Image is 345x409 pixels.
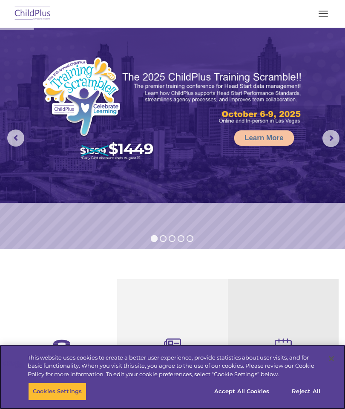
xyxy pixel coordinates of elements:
button: Reject All [279,383,333,400]
button: Accept All Cookies [210,383,274,400]
a: Learn More [234,130,294,146]
button: Close [322,349,341,368]
img: ChildPlus by Procare Solutions [13,4,53,24]
button: Cookies Settings [28,383,86,400]
div: This website uses cookies to create a better user experience, provide statistics about user visit... [28,354,321,379]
